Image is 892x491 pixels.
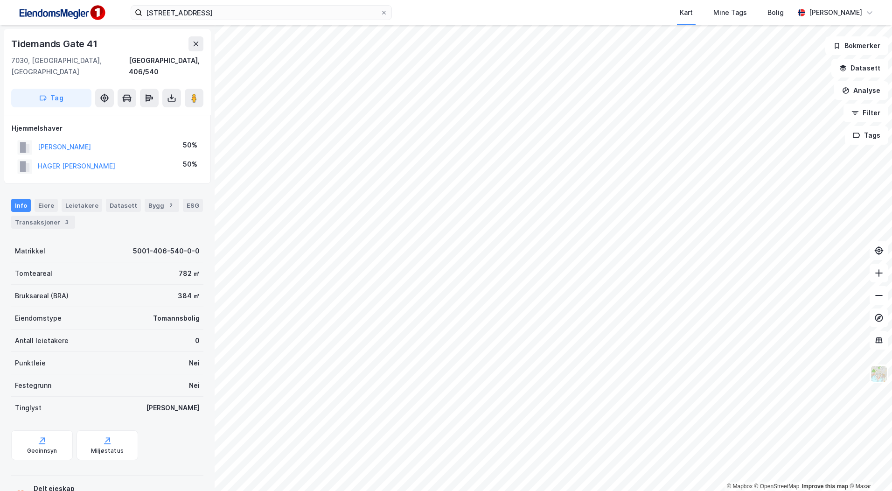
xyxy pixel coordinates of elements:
div: 0 [195,335,200,346]
div: [PERSON_NAME] [146,402,200,414]
div: Antall leietakere [15,335,69,346]
a: Mapbox [727,483,753,490]
div: Nei [189,358,200,369]
button: Analyse [834,81,888,100]
iframe: Chat Widget [845,446,892,491]
img: Z [870,365,888,383]
div: 5001-406-540-0-0 [133,245,200,257]
div: Geoinnsyn [27,447,57,455]
div: [GEOGRAPHIC_DATA], 406/540 [129,55,203,77]
div: Tinglyst [15,402,42,414]
div: Matrikkel [15,245,45,257]
button: Tag [11,89,91,107]
div: Transaksjoner [11,216,75,229]
div: 2 [166,201,175,210]
div: Leietakere [62,199,102,212]
div: Festegrunn [15,380,51,391]
div: 50% [183,140,197,151]
div: Kart [680,7,693,18]
div: Info [11,199,31,212]
div: Nei [189,380,200,391]
div: Bygg [145,199,179,212]
button: Bokmerker [825,36,888,55]
div: Kontrollprogram for chat [845,446,892,491]
div: 50% [183,159,197,170]
div: Bolig [767,7,784,18]
button: Datasett [831,59,888,77]
div: 7030, [GEOGRAPHIC_DATA], [GEOGRAPHIC_DATA] [11,55,129,77]
div: 384 ㎡ [178,290,200,302]
a: OpenStreetMap [754,483,800,490]
button: Filter [843,104,888,122]
div: ESG [183,199,203,212]
div: [PERSON_NAME] [809,7,862,18]
div: Tomteareal [15,268,52,279]
div: Tomannsbolig [153,313,200,324]
img: F4PB6Px+NJ5v8B7XTbfpPpyloAAAAASUVORK5CYII= [15,2,108,23]
div: Punktleie [15,358,46,369]
a: Improve this map [802,483,848,490]
div: Hjemmelshaver [12,123,203,134]
div: Datasett [106,199,141,212]
input: Søk på adresse, matrikkel, gårdeiere, leietakere eller personer [142,6,380,20]
div: Bruksareal (BRA) [15,290,69,302]
div: 3 [62,217,71,227]
div: Eiere [35,199,58,212]
div: Tidemands Gate 41 [11,36,99,51]
button: Tags [845,126,888,145]
div: Miljøstatus [91,447,124,455]
div: Mine Tags [713,7,747,18]
div: Eiendomstype [15,313,62,324]
div: 782 ㎡ [179,268,200,279]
